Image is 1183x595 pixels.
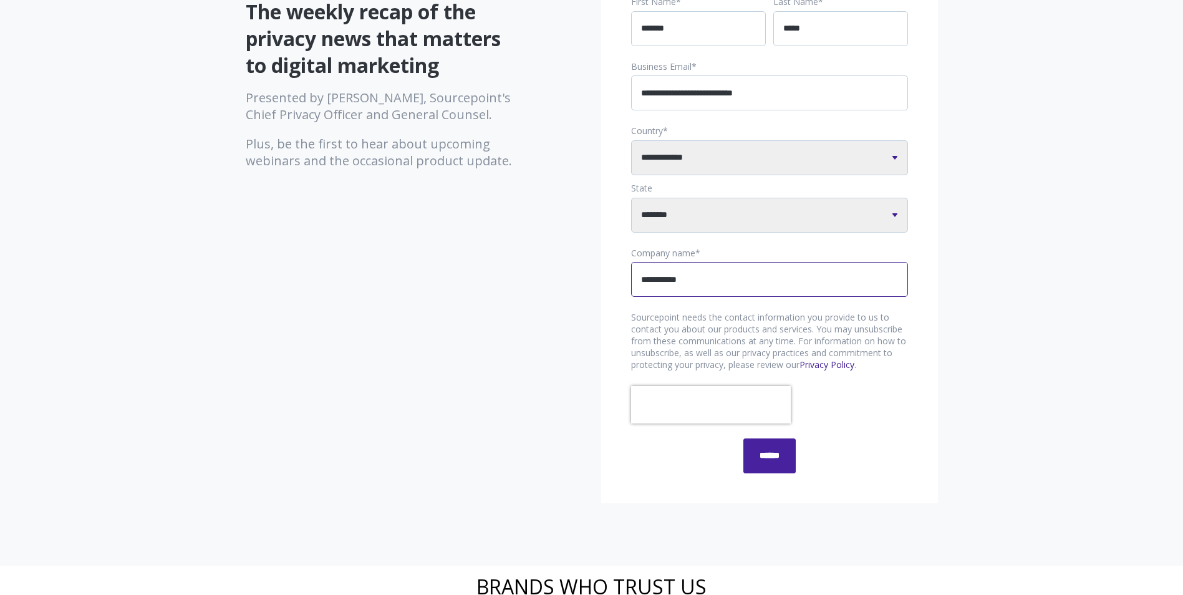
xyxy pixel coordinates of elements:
[246,135,523,169] p: Plus, be the first to hear about upcoming webinars and the occasional product update.
[631,386,791,423] iframe: reCAPTCHA
[631,60,692,72] span: Business Email
[631,312,908,371] p: Sourcepoint needs the contact information you provide to us to contact you about our products and...
[631,247,695,259] span: Company name
[799,359,854,370] a: Privacy Policy
[631,182,652,194] span: State
[246,89,523,123] p: Presented by [PERSON_NAME], Sourcepoint's Chief Privacy Officer and General Counsel.
[631,125,663,137] span: Country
